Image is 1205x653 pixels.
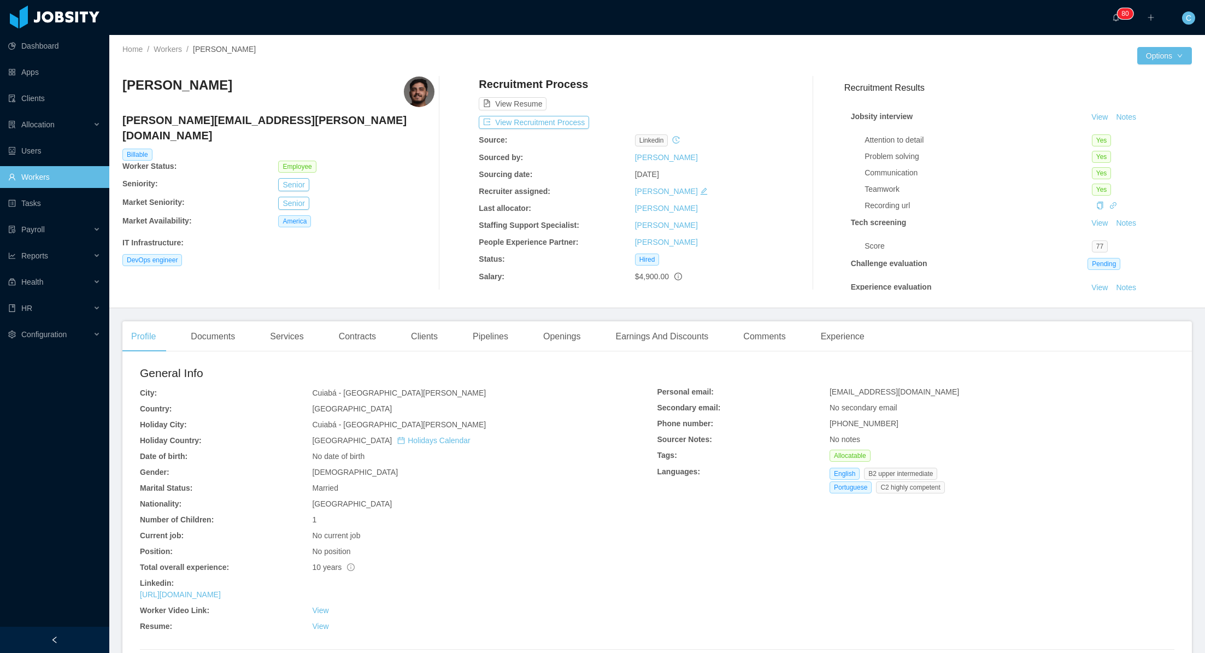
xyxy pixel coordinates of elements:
i: icon: copy [1096,202,1104,209]
b: Holiday Country: [140,436,202,445]
sup: 80 [1117,8,1133,19]
a: [URL][DOMAIN_NAME] [140,590,221,599]
b: IT Infrastructure : [122,238,184,247]
a: icon: profileTasks [8,192,101,214]
i: icon: calendar [397,437,405,444]
span: $4,900.00 [635,272,669,281]
div: Profile [122,321,164,352]
a: icon: link [1109,201,1117,210]
a: View [312,622,328,631]
b: People Experience Partner: [479,238,578,246]
b: Secondary email: [657,403,721,412]
b: Sourcer Notes: [657,435,712,444]
strong: Tech screening [851,218,907,227]
a: Home [122,45,143,54]
b: Tags: [657,451,677,460]
span: Payroll [21,225,45,234]
div: Pipelines [464,321,517,352]
a: [PERSON_NAME] [635,238,698,246]
a: icon: pie-chartDashboard [8,35,101,57]
b: Worker Video Link: [140,606,209,615]
span: No secondary email [830,403,897,412]
i: icon: solution [8,121,16,128]
div: Documents [182,321,244,352]
span: No position [312,547,350,556]
a: icon: calendarHolidays Calendar [397,436,470,445]
span: [DEMOGRAPHIC_DATA] [312,468,398,476]
b: Date of birth: [140,452,187,461]
span: [PERSON_NAME] [193,45,256,54]
button: icon: exportView Recruitment Process [479,116,589,129]
span: C [1186,11,1191,25]
span: [PHONE_NUMBER] [830,419,898,428]
div: Comments [734,321,794,352]
span: 10 years [312,563,355,572]
div: Communication [865,167,1092,179]
span: Yes [1092,134,1112,146]
i: icon: setting [8,331,16,338]
span: No current job [312,531,360,540]
a: View [1088,283,1112,292]
span: [GEOGRAPHIC_DATA] [312,436,470,445]
b: Country: [140,404,172,413]
img: b3b9a0bc-3b59-461b-bf8d-ef9053c43417_68a4fac89b3c0-400w.png [404,77,434,107]
span: No notes [830,435,860,444]
b: Market Seniority: [122,198,185,207]
b: Number of Children: [140,515,214,524]
span: Pending [1088,258,1120,270]
span: info-circle [674,273,682,280]
div: Score [865,240,1092,252]
p: 0 [1125,8,1129,19]
button: Notes [1112,217,1141,230]
span: C2 highly competent [876,481,944,493]
b: Languages: [657,467,701,476]
span: Yes [1092,184,1112,196]
div: Copy [1096,200,1104,211]
i: icon: book [8,304,16,312]
a: icon: file-textView Resume [479,99,546,108]
span: / [186,45,189,54]
b: Last allocator: [479,204,531,213]
span: [GEOGRAPHIC_DATA] [312,404,392,413]
span: Portuguese [830,481,872,493]
strong: Challenge evaluation [851,259,927,268]
b: Nationality: [140,499,181,508]
span: B2 upper intermediate [864,468,937,480]
b: Linkedin: [140,579,174,587]
a: icon: auditClients [8,87,101,109]
b: Worker Status: [122,162,177,170]
span: HR [21,304,32,313]
b: Position: [140,547,173,556]
h3: Recruitment Results [844,81,1192,95]
div: Earnings And Discounts [607,321,717,352]
b: Personal email: [657,387,714,396]
span: 77 [1092,240,1108,252]
span: Married [312,484,338,492]
b: Sourcing date: [479,170,532,179]
i: icon: medicine-box [8,278,16,286]
b: Market Availability: [122,216,192,225]
span: Health [21,278,43,286]
div: Openings [534,321,590,352]
strong: Jobsity interview [851,112,913,121]
button: Senior [278,197,309,210]
span: Reports [21,251,48,260]
h4: [PERSON_NAME][EMAIL_ADDRESS][PERSON_NAME][DOMAIN_NAME] [122,113,434,143]
i: icon: edit [700,187,708,195]
div: Clients [402,321,446,352]
div: Problem solving [865,151,1092,162]
a: icon: exportView Recruitment Process [479,118,589,127]
b: Recruiter assigned: [479,187,550,196]
b: Sourced by: [479,153,523,162]
span: Allocatable [830,450,871,462]
b: City: [140,389,157,397]
span: linkedin [635,134,668,146]
i: icon: history [672,136,680,144]
b: Staffing Support Specialist: [479,221,579,230]
span: Cuiabá - [GEOGRAPHIC_DATA][PERSON_NAME] [312,389,486,397]
i: icon: bell [1112,14,1120,21]
button: Optionsicon: down [1137,47,1192,64]
a: View [1088,219,1112,227]
span: Billable [122,149,152,161]
b: Marital Status: [140,484,192,492]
